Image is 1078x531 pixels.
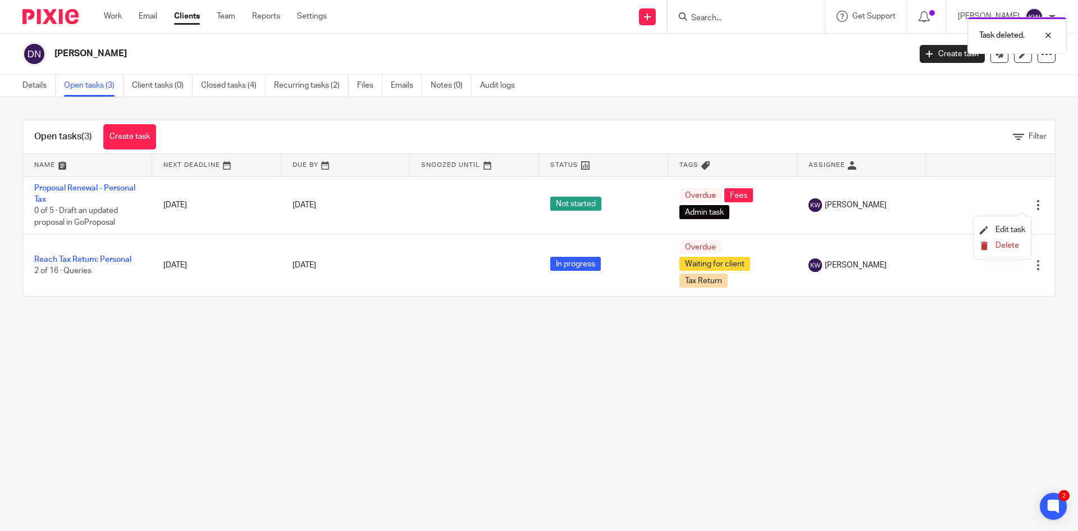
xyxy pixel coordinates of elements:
[431,75,472,97] a: Notes (0)
[81,132,92,141] span: (3)
[22,42,46,66] img: svg%3E
[679,274,728,288] span: Tax Return
[679,240,721,254] span: Overdue
[139,11,157,22] a: Email
[979,30,1025,41] p: Task deleted.
[34,256,131,264] a: Reach Tax Return: Personal
[808,258,822,272] img: svg%3E
[174,11,200,22] a: Clients
[297,11,327,22] a: Settings
[920,45,985,63] a: Create task
[152,234,281,297] td: [DATE]
[724,188,753,202] span: Fees
[980,226,1025,234] a: Edit task
[1025,8,1043,26] img: svg%3E
[22,9,79,24] img: Pixie
[54,48,733,60] h2: [PERSON_NAME]
[293,201,316,209] span: [DATE]
[22,75,56,97] a: Details
[550,257,601,271] span: In progress
[103,124,156,149] a: Create task
[357,75,382,97] a: Files
[980,242,1025,251] button: Delete
[421,162,480,168] span: Snoozed Until
[201,75,266,97] a: Closed tasks (4)
[217,11,235,22] a: Team
[825,199,887,211] span: [PERSON_NAME]
[34,184,135,203] a: Proposal Renewal - Personal Tax
[480,75,523,97] a: Audit logs
[1029,133,1047,140] span: Filter
[293,261,316,269] span: [DATE]
[679,205,729,219] span: Admin task
[1058,490,1070,501] div: 2
[825,260,887,271] span: [PERSON_NAME]
[64,75,124,97] a: Open tasks (3)
[104,11,122,22] a: Work
[679,257,750,271] span: Waiting for client
[34,267,92,275] span: 2 of 16 · Queries
[550,197,601,211] span: Not started
[34,207,118,226] span: 0 of 5 · Draft an updated proposal in GoProposal
[550,162,578,168] span: Status
[808,198,822,212] img: svg%3E
[252,11,280,22] a: Reports
[132,75,193,97] a: Client tasks (0)
[34,131,92,143] h1: Open tasks
[995,242,1019,249] span: Delete
[274,75,349,97] a: Recurring tasks (2)
[391,75,422,97] a: Emails
[679,188,721,202] span: Overdue
[679,162,698,168] span: Tags
[152,176,281,234] td: [DATE]
[995,226,1025,234] span: Edit task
